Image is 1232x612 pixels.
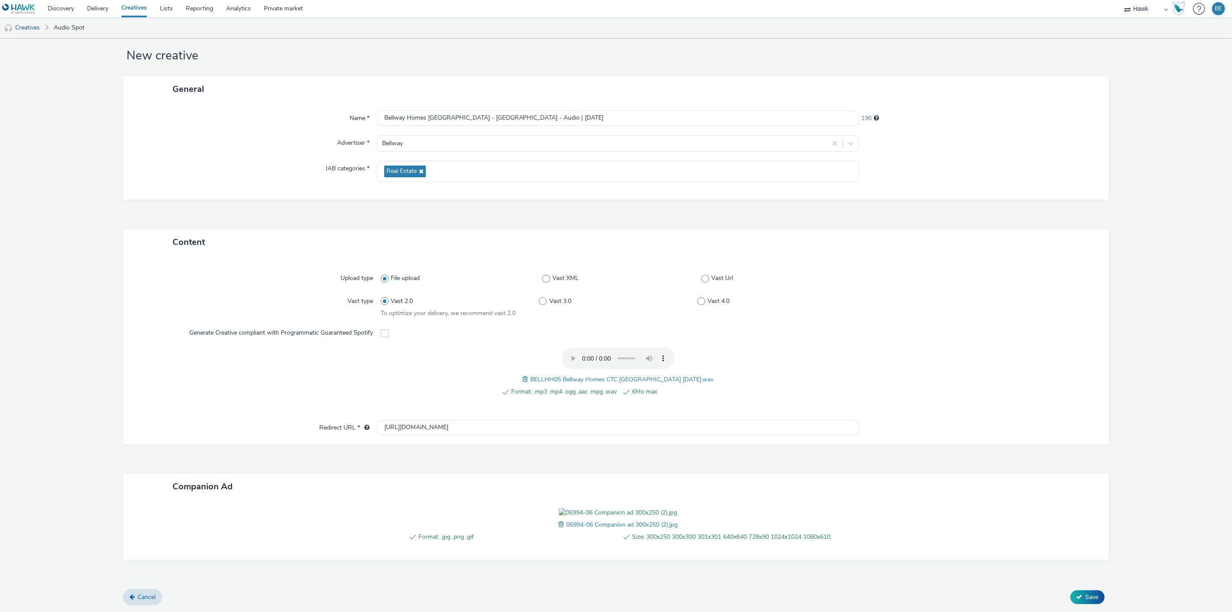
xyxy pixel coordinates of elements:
label: Advertiser * [334,135,373,147]
a: Audio Spot [49,17,89,38]
img: 06994-06 Companion ad 300x250 (2).jpg [559,508,677,517]
label: IAB categories * [322,161,373,173]
span: Format: .jpg .png .gif [418,532,617,542]
div: BE [1215,2,1222,15]
span: General [172,83,204,95]
label: Redirect URL * [316,420,373,432]
a: Hawk Academy [1172,2,1189,16]
h1: New creative [123,48,1109,64]
span: Vast XML [552,274,579,283]
img: audio [4,24,13,33]
input: Name [377,111,859,126]
span: Vast 3.0 [549,297,571,306]
span: Vast 4.0 [707,297,729,306]
span: BELLHH05 Bellway Homes CTC [GEOGRAPHIC_DATA] [DATE].wav [530,375,713,384]
div: Maximum 255 characters [874,114,879,123]
span: Vast Url [712,274,733,283]
span: Real Estate [386,168,417,175]
span: 196 [861,114,872,123]
span: To optimize your delivery, we recommend vast 2.0 [381,309,515,317]
img: Hawk Academy [1172,2,1185,16]
span: Size: 300x250 300x300 301x301 640x640 728x90 1024x1024 1080x610 [632,532,830,542]
span: File upload [391,274,420,283]
span: 6Mo max [632,387,738,397]
label: Generate Creative compliant with Programmatic Guaranteed Spotify [186,325,376,337]
label: Vast type [344,293,376,306]
img: undefined Logo [2,3,36,14]
span: Vast 2.0 [391,297,413,306]
span: Save [1086,593,1099,601]
label: Upload type [337,270,376,283]
a: Cancel [123,589,162,605]
input: url... [377,420,859,435]
span: Cancel [138,593,156,601]
label: Name * [346,111,373,123]
span: Companion Ad [172,481,233,492]
button: Save [1070,590,1105,604]
div: URL will be used as a validation URL with some SSPs and it will be the redirection URL of your cr... [360,423,370,432]
span: Content [172,236,205,248]
span: 06994-06 Companion ad 300x250 (2).jpg [566,521,678,529]
span: Format: .mp3 .mp4 .ogg .aac .mpg .wav [511,387,617,397]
